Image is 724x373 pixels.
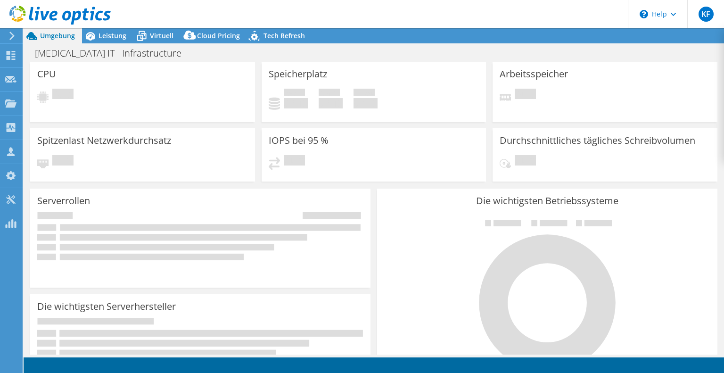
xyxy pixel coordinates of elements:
[37,69,56,79] h3: CPU
[319,98,343,108] h4: 0 GiB
[640,10,648,18] svg: \n
[269,135,329,146] h3: IOPS bei 95 %
[52,155,74,168] span: Ausstehend
[284,155,305,168] span: Ausstehend
[284,98,308,108] h4: 0 GiB
[37,301,176,312] h3: Die wichtigsten Serverhersteller
[52,89,74,101] span: Ausstehend
[384,196,710,206] h3: Die wichtigsten Betriebssysteme
[354,98,378,108] h4: 0 GiB
[269,69,327,79] h3: Speicherplatz
[31,48,196,58] h1: [MEDICAL_DATA] IT - Infrastructure
[500,69,568,79] h3: Arbeitsspeicher
[263,31,305,40] span: Tech Refresh
[354,89,375,98] span: Insgesamt
[699,7,714,22] span: KF
[284,89,305,98] span: Belegt
[500,135,695,146] h3: Durchschnittliches tägliches Schreibvolumen
[150,31,173,40] span: Virtuell
[197,31,240,40] span: Cloud Pricing
[37,135,171,146] h3: Spitzenlast Netzwerkdurchsatz
[99,31,126,40] span: Leistung
[515,89,536,101] span: Ausstehend
[40,31,75,40] span: Umgebung
[515,155,536,168] span: Ausstehend
[319,89,340,98] span: Verfügbar
[37,196,90,206] h3: Serverrollen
